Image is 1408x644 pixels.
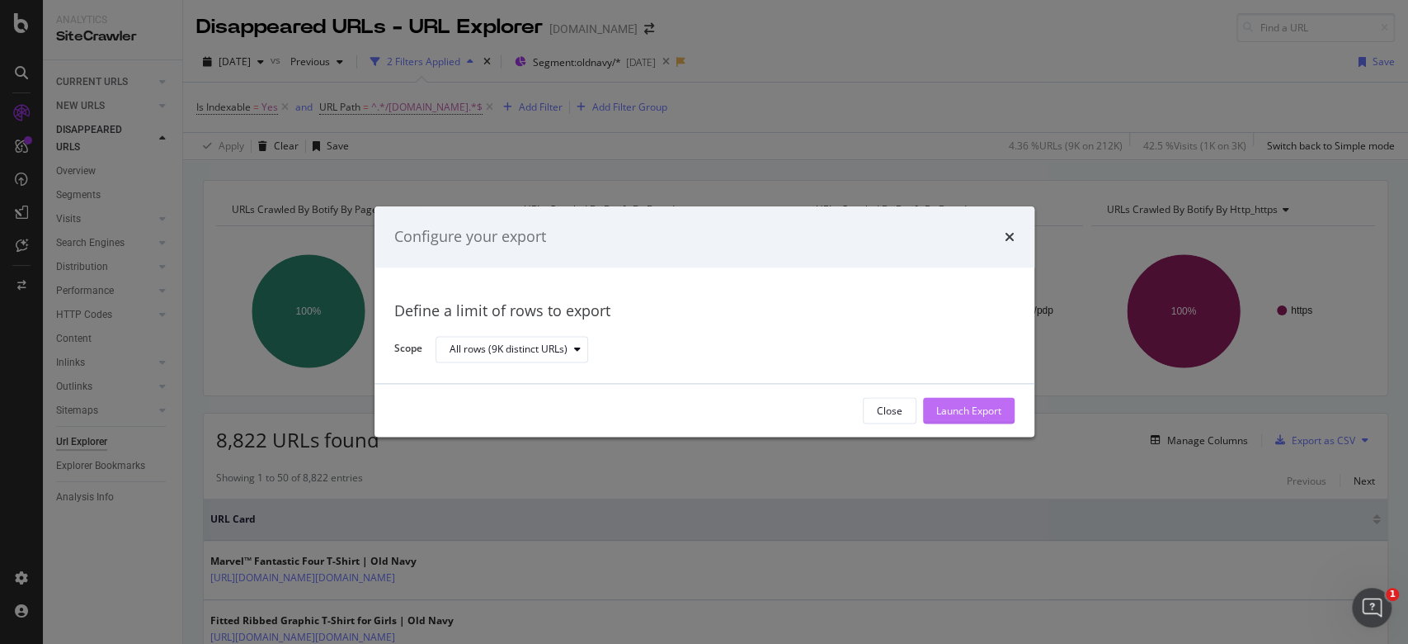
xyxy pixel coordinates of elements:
iframe: Intercom live chat [1352,588,1392,627]
div: Configure your export [394,226,546,248]
div: Define a limit of rows to export [394,301,1015,322]
button: Launch Export [923,398,1015,424]
label: Scope [394,342,422,360]
button: Close [863,398,916,424]
span: 1 [1386,588,1399,601]
div: Launch Export [936,404,1001,418]
div: modal [374,206,1034,437]
div: times [1005,226,1015,248]
div: Close [877,404,902,418]
div: All rows (9K distinct URLs) [450,344,567,354]
button: All rows (9K distinct URLs) [436,336,588,362]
